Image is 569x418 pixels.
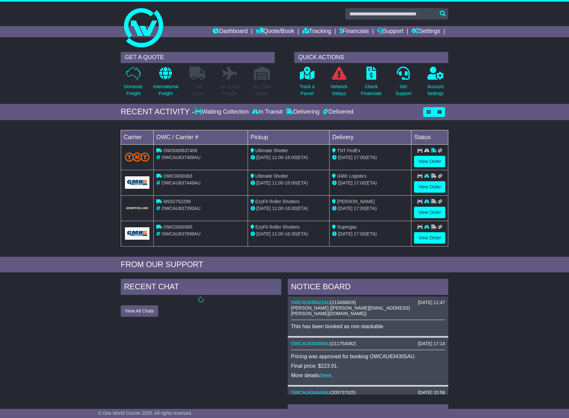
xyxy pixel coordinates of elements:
span: 17:00 [354,180,365,185]
div: [DATE] 17:14 [418,341,445,346]
span: OWCAU637449AU [161,180,201,185]
div: FROM OUR SUPPORT [121,260,448,269]
p: Track a Parcel [300,83,315,97]
div: ( ) [291,390,445,395]
a: Support [377,26,404,37]
div: (ETA) [332,205,408,212]
div: Delivering [284,108,321,116]
div: - (ETA) [251,180,327,186]
div: [DATE] 15:58 [418,390,445,395]
div: RECENT ACTIVITY - [121,107,194,117]
a: GetSupport [395,66,412,101]
div: - (ETA) [251,205,327,212]
div: (ETA) [332,231,408,237]
span: 11:00 [272,180,284,185]
a: NetworkDelays [331,66,348,101]
a: OWCAU638421AU [291,300,330,305]
td: OWC / Carrier # [154,130,248,144]
div: Waiting Collection [194,108,250,116]
a: AccountSettings [427,66,444,101]
div: NOTICE BOARD [288,279,448,297]
img: GetCarrierServiceLogo [125,176,149,188]
a: OWCAU624443AU [291,390,330,395]
span: 211754082 [332,341,355,346]
span: 213458829 [332,300,355,305]
div: Delivered [321,108,353,116]
img: GetCarrierServiceLogo [125,227,149,239]
span: [PERSON_NAME] [337,199,375,204]
p: Air / Sea Depot [253,83,271,97]
span: [DATE] [256,155,271,160]
td: Status [411,130,448,144]
span: 17:00 [354,231,365,236]
span: OWC0000363 [163,173,192,179]
span: OWC0000365 [163,224,192,230]
p: Network Delays [331,83,347,97]
div: QUICK ACTIONS [294,52,448,63]
td: Pickup [248,130,330,144]
p: Check Financials [361,83,382,97]
a: View Order [414,156,445,167]
p: Pricing was approved for booking OWCAU634305AU. [291,353,445,360]
div: RECENT CHAT [121,279,281,297]
span: 17:00 [354,206,365,211]
img: TNT_Domestic.png [125,153,149,161]
div: (ETA) [332,180,408,186]
span: OWCAU637699AU [161,231,201,236]
span: [DATE] [338,231,352,236]
a: here [321,373,331,378]
p: Full Loads [190,83,206,97]
a: DomesticFreight [124,66,143,101]
a: Track aParcel [299,66,315,101]
a: Dashboard [213,26,248,37]
span: MS52752299 [163,199,191,204]
a: OWCAU634305AU [291,341,330,346]
span: OWCAU637393AU [161,206,201,211]
a: Quote/Book [256,26,294,37]
span: GMK Logistics [337,173,366,179]
a: Financials [339,26,369,37]
span: OWCAU637409AU [161,155,201,160]
a: View Order [414,232,445,244]
div: - (ETA) [251,231,327,237]
p: This has been booked as non-stackable [291,323,445,330]
div: ( ) [291,300,445,305]
span: EzyFit Roller Shutters [255,199,300,204]
a: CheckFinancials [361,66,382,101]
div: GET A QUOTE [121,52,275,63]
span: [DATE] [256,231,271,236]
span: EzyFit Roller Shutters [255,224,300,230]
a: InternationalFreight [153,66,178,101]
td: Carrier [121,130,154,144]
span: [DATE] [256,180,271,185]
div: ( ) [291,341,445,346]
span: 17:00 [354,155,365,160]
span: 11:00 [272,155,284,160]
p: Domestic Freight [124,83,143,97]
span: 16:30 [285,231,296,236]
a: Settings [411,26,440,37]
div: In Transit [250,108,284,116]
span: OWS000637409 [163,148,197,153]
a: View Order [414,181,445,193]
span: TNT FedEx [337,148,360,153]
span: Ultimate Shutter [255,173,288,179]
span: 11:00 [272,231,284,236]
span: [DATE] [338,180,352,185]
span: 205737025 [332,390,355,395]
p: Get Support [395,83,411,97]
div: [DATE] 11:47 [418,300,445,305]
span: 16:00 [285,155,296,160]
td: Delivery [330,130,411,144]
p: Final price: $223.91. [291,363,445,369]
p: International Freight [153,83,178,97]
a: Tracking [302,26,331,37]
span: [PERSON_NAME] ([PERSON_NAME][EMAIL_ADDRESS][PERSON_NAME][DOMAIN_NAME]) [291,305,410,316]
span: [DATE] [338,206,352,211]
p: Account Settings [427,83,444,97]
span: Ultimate Shutter [255,148,288,153]
div: (ETA) [332,154,408,161]
span: © One World Courier 2025. All rights reserved. [98,410,192,416]
span: 16:00 [285,206,296,211]
img: GetCarrierServiceLogo [125,206,149,210]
